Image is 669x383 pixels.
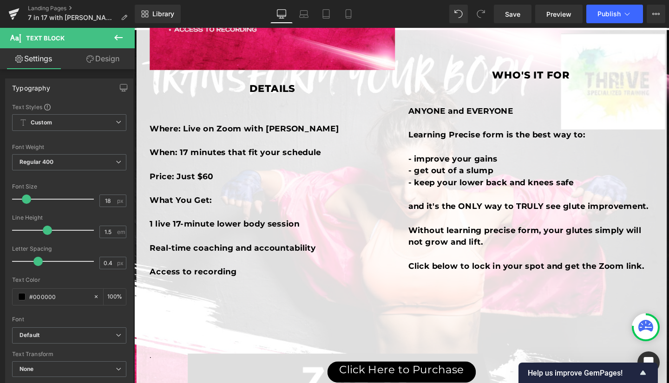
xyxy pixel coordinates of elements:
span: Preview [546,9,571,19]
b: - keep your lower back and knees safe [288,157,462,168]
strong: What You Get: [16,176,81,186]
span: em [117,229,125,235]
b: - get out of a slump [288,145,377,155]
a: New Library [135,5,181,23]
span: px [117,198,125,204]
a: Landing Pages [28,5,135,12]
span: Click Here to Purchase [216,351,347,367]
div: Text Color [12,277,126,283]
button: Redo [472,5,490,23]
b: and it's the ONLY way to TRULY see glute improvement. [288,182,541,193]
span: Library [152,10,174,18]
span: Publish [597,10,621,18]
span: Save [505,9,520,19]
span: 7 in 17 with [PERSON_NAME] [28,14,117,21]
i: Default [20,331,39,339]
b: Click below to lock in your spot and get the Zoom link. [288,245,536,255]
strong: 1 live 17-minute lower body session [16,201,174,211]
div: Line Height [12,214,126,221]
div: Font Size [12,183,126,190]
h1: details [23,58,267,70]
b: Without learning precise form, your glutes simply will not grow and lift. [288,208,533,230]
strong: When: 17 minutes that fit your schedule [16,126,197,136]
b: None [20,365,34,372]
p: . [16,338,274,351]
strong: Price: Just $60 [16,151,83,161]
button: Undo [449,5,468,23]
div: Font [12,316,126,323]
span: Help us improve GemPages! [528,369,637,377]
input: Color [29,292,89,302]
a: Preview [535,5,583,23]
a: Mobile [337,5,360,23]
div: Open Intercom Messenger [637,351,660,374]
a: Click Here to Purchase [203,351,360,373]
div: Text Transform [12,351,126,357]
b: ANYONE and EVERYONE [288,82,399,92]
button: Publish [586,5,643,23]
div: Text Styles [12,103,126,110]
a: Tablet [315,5,337,23]
a: Design [69,48,137,69]
strong: Where: Live on Zoom with [PERSON_NAME] [16,101,215,111]
a: Laptop [293,5,315,23]
button: More [647,5,665,23]
button: Show survey - Help us improve GemPages! [528,367,649,378]
strong: Real-time coaching and accountability [16,226,191,236]
div: Font Weight [12,144,126,150]
span: px [117,260,125,266]
b: - improve your gains [288,132,382,143]
strong: Access to recording [16,251,108,261]
span: Text Block [26,34,65,42]
div: Letter Spacing [12,246,126,252]
b: Regular 400 [20,158,54,165]
h1: who's it for [288,44,546,56]
b: Custom [31,119,52,127]
div: % [104,289,126,305]
div: Typography [12,79,50,92]
a: Desktop [270,5,293,23]
b: Learning Precise form is the best way to: [288,107,474,117]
